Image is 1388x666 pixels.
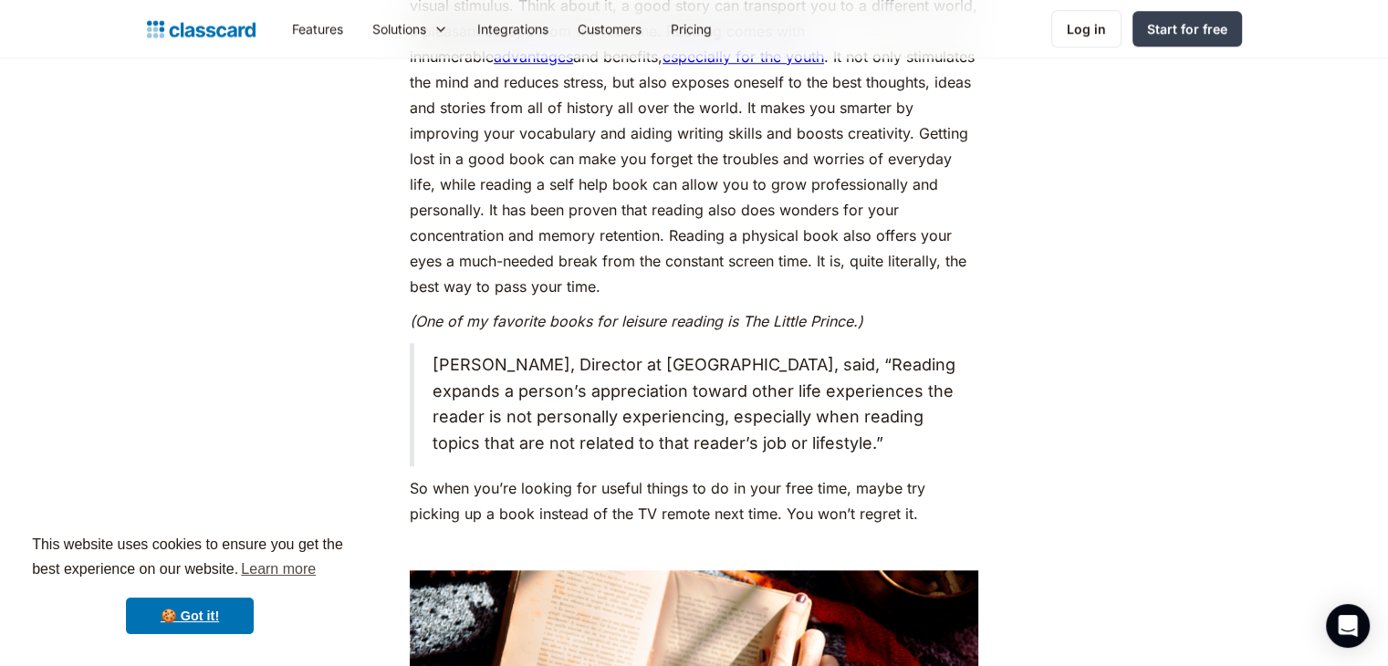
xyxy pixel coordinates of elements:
div: cookieconsent [15,516,365,651]
span: This website uses cookies to ensure you get the best experience on our website. [32,534,348,583]
a: especially for the youth [663,47,824,66]
p: ‍ [410,536,978,561]
div: Log in [1067,19,1106,38]
blockquote: [PERSON_NAME], Director at [GEOGRAPHIC_DATA], said, “Reading expands a person’s appreciation towa... [410,343,978,466]
a: Start for free [1132,11,1242,47]
p: So when you’re looking for useful things to do in your free time, maybe try picking up a book ins... [410,475,978,526]
a: Pricing [656,8,726,49]
a: Log in [1051,10,1122,47]
a: home [147,16,256,42]
div: Solutions [372,19,426,38]
a: Customers [563,8,656,49]
a: learn more about cookies [238,556,318,583]
a: advantages [494,47,573,66]
a: Features [277,8,358,49]
a: Integrations [463,8,563,49]
em: (One of my favorite books for leisure reading is The Little Prince.) [410,312,863,330]
div: Solutions [358,8,463,49]
div: Open Intercom Messenger [1326,604,1370,648]
a: dismiss cookie message [126,598,254,634]
div: Start for free [1147,19,1227,38]
p: ‍ [410,308,978,334]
